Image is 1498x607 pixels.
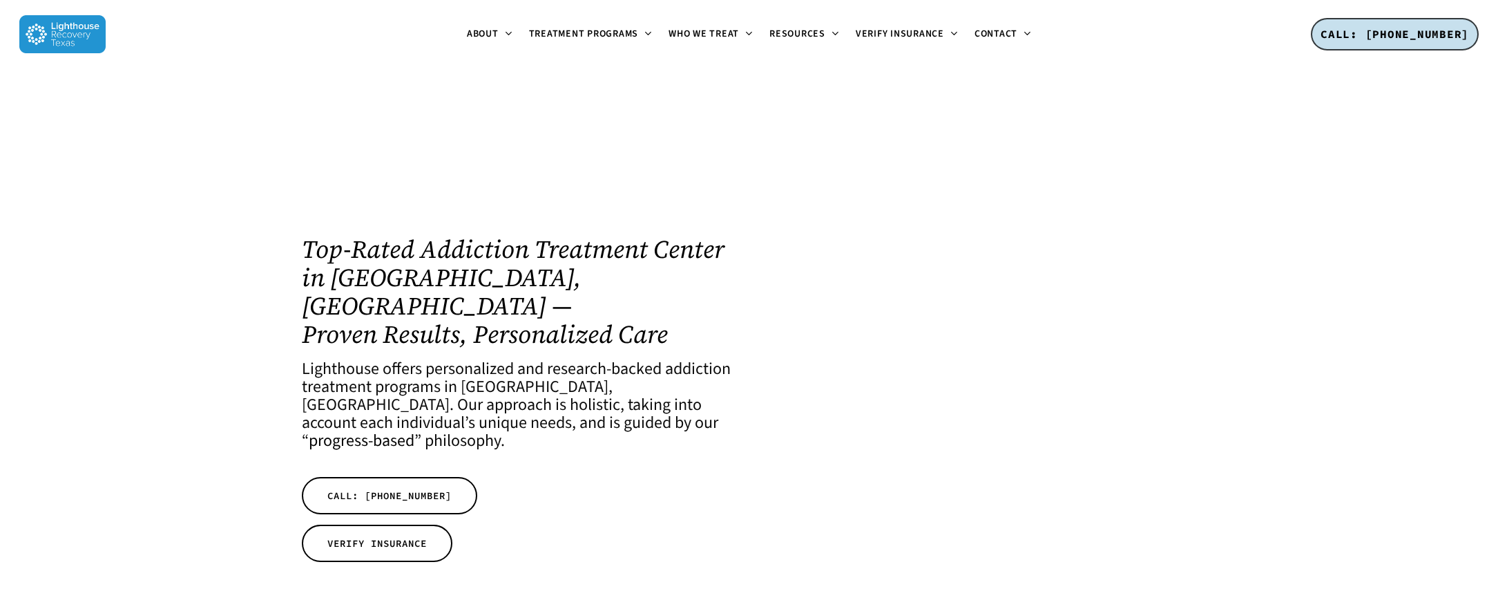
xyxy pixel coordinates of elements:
a: Who We Treat [660,29,761,40]
span: Verify Insurance [856,27,944,41]
span: About [467,27,499,41]
img: Lighthouse Recovery Texas [19,15,106,53]
a: VERIFY INSURANCE [302,525,452,562]
span: Resources [769,27,825,41]
a: Contact [966,29,1039,40]
h4: Lighthouse offers personalized and research-backed addiction treatment programs in [GEOGRAPHIC_DA... [302,360,731,450]
a: Verify Insurance [847,29,966,40]
a: CALL: [PHONE_NUMBER] [302,477,477,514]
span: VERIFY INSURANCE [327,536,427,550]
a: Treatment Programs [521,29,661,40]
span: Treatment Programs [529,27,639,41]
a: Resources [761,29,847,40]
h1: Top-Rated Addiction Treatment Center in [GEOGRAPHIC_DATA], [GEOGRAPHIC_DATA] — Proven Results, Pe... [302,235,731,348]
span: Contact [974,27,1017,41]
span: Who We Treat [669,27,739,41]
a: About [459,29,521,40]
a: progress-based [309,429,414,453]
a: CALL: [PHONE_NUMBER] [1311,18,1479,51]
span: CALL: [PHONE_NUMBER] [1321,27,1469,41]
span: CALL: [PHONE_NUMBER] [327,489,452,503]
